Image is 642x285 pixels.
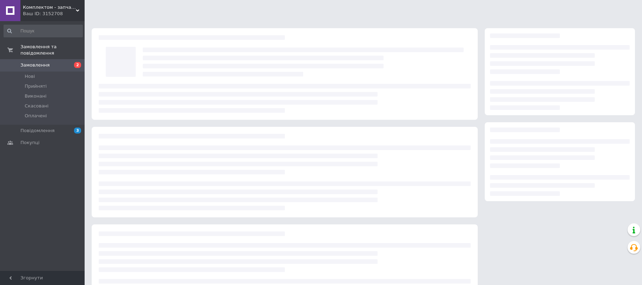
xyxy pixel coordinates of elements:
[74,62,81,68] span: 2
[20,140,39,146] span: Покупці
[20,62,50,68] span: Замовлення
[23,4,76,11] span: Комплектом - запчастини для побутової техніки
[74,128,81,134] span: 3
[25,83,47,89] span: Прийняті
[25,113,47,119] span: Оплачені
[4,25,83,37] input: Пошук
[25,103,49,109] span: Скасовані
[23,11,85,17] div: Ваш ID: 3152708
[25,93,47,99] span: Виконані
[20,44,85,56] span: Замовлення та повідомлення
[25,73,35,80] span: Нові
[20,128,55,134] span: Повідомлення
